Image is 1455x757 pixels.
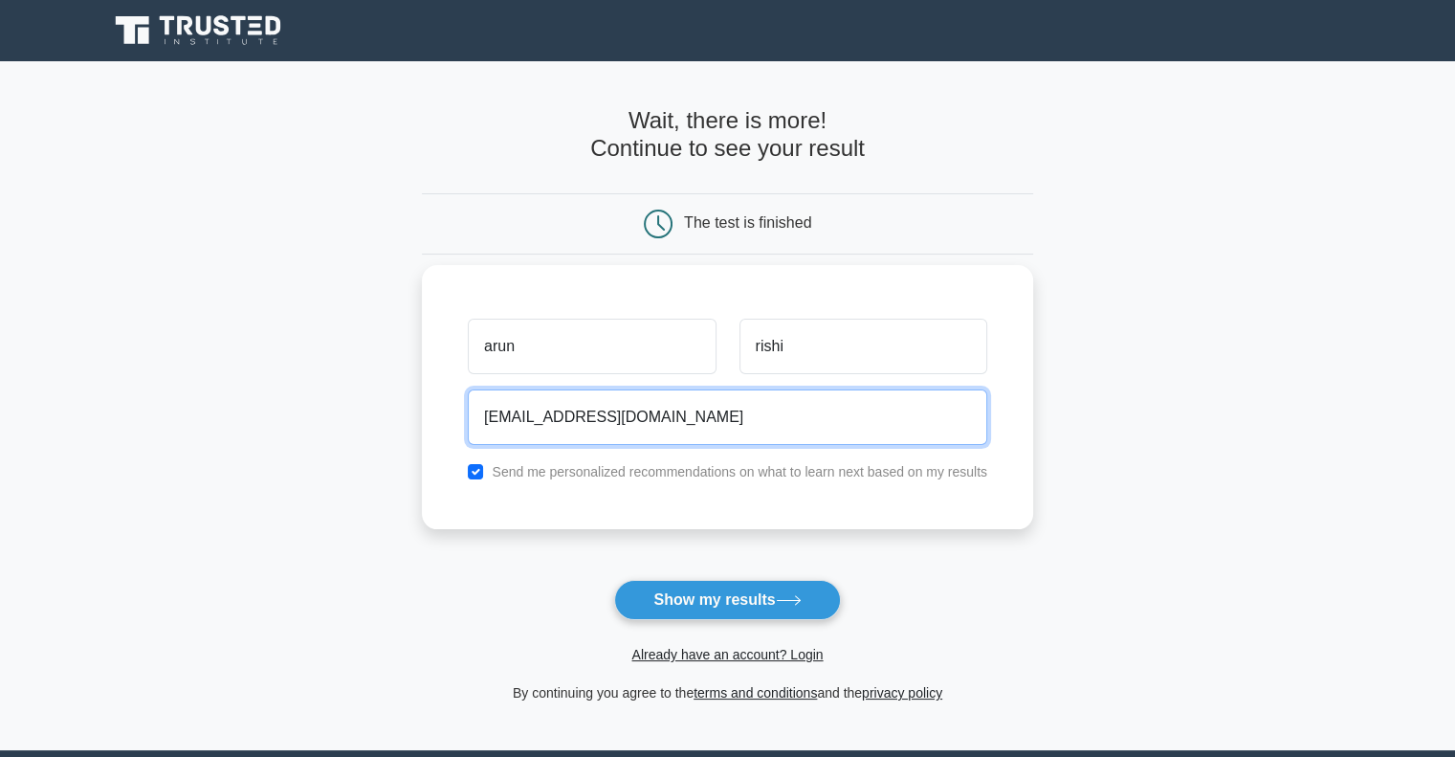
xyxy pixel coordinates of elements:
div: By continuing you agree to the and the [410,681,1045,704]
div: The test is finished [684,214,811,231]
input: First name [468,319,716,374]
a: privacy policy [862,685,942,701]
a: terms and conditions [694,685,817,701]
input: Email [468,390,987,445]
h4: Wait, there is more! Continue to see your result [422,107,1033,163]
input: Last name [739,319,987,374]
a: Already have an account? Login [631,647,823,662]
label: Send me personalized recommendations on what to learn next based on my results [492,464,987,479]
button: Show my results [614,580,840,620]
